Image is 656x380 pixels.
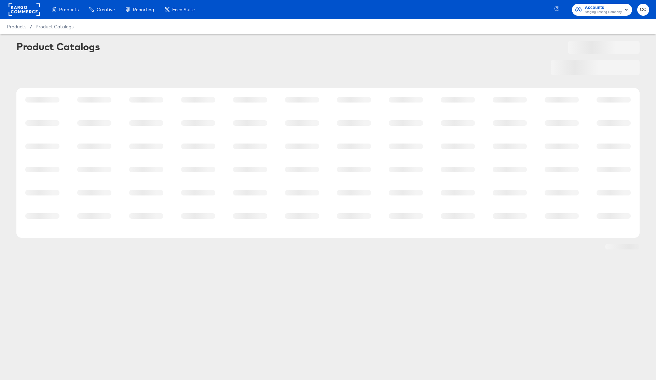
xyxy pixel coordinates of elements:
span: Products [59,7,79,12]
span: Accounts [585,4,622,11]
div: Product Catalogs [16,41,100,52]
span: Reporting [133,7,154,12]
span: Feed Suite [172,7,195,12]
a: Product Catalogs [36,24,73,29]
span: CC [640,6,646,14]
button: AccountsStaging Testing Company [572,4,632,16]
span: / [26,24,36,29]
span: Creative [97,7,115,12]
span: Staging Testing Company [585,10,622,15]
span: Products [7,24,26,29]
button: CC [637,4,649,16]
